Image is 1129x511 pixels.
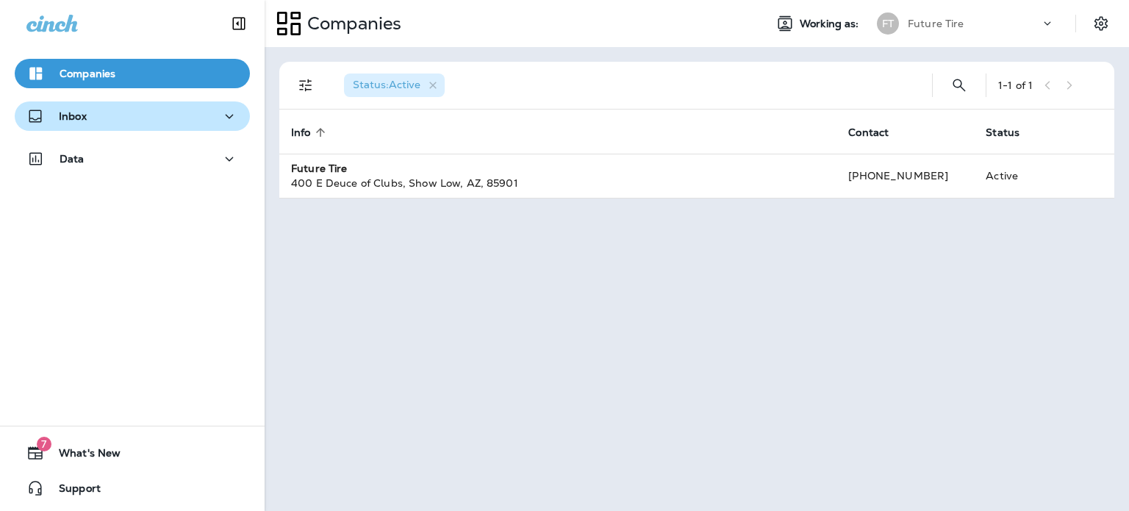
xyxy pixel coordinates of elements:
[15,438,250,468] button: 7What's New
[15,144,250,174] button: Data
[291,126,330,139] span: Info
[945,71,974,100] button: Search Companies
[986,126,1019,139] span: Status
[291,162,348,175] strong: Future Tire
[218,9,259,38] button: Collapse Sidebar
[291,71,320,100] button: Filters
[60,153,85,165] p: Data
[836,154,974,198] td: [PHONE_NUMBER]
[44,447,121,465] span: What's New
[998,79,1033,91] div: 1 - 1 of 1
[60,68,115,79] p: Companies
[344,74,445,97] div: Status:Active
[908,18,964,29] p: Future Tire
[291,176,825,190] div: 400 E Deuce of Clubs , Show Low , AZ , 85901
[877,12,899,35] div: FT
[974,154,1058,198] td: Active
[15,474,250,503] button: Support
[800,18,862,30] span: Working as:
[15,101,250,131] button: Inbox
[291,126,311,139] span: Info
[848,126,889,139] span: Contact
[44,482,101,500] span: Support
[353,78,420,91] span: Status : Active
[1088,10,1114,37] button: Settings
[59,110,87,122] p: Inbox
[15,59,250,88] button: Companies
[986,126,1039,139] span: Status
[301,12,401,35] p: Companies
[37,437,51,451] span: 7
[848,126,908,139] span: Contact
